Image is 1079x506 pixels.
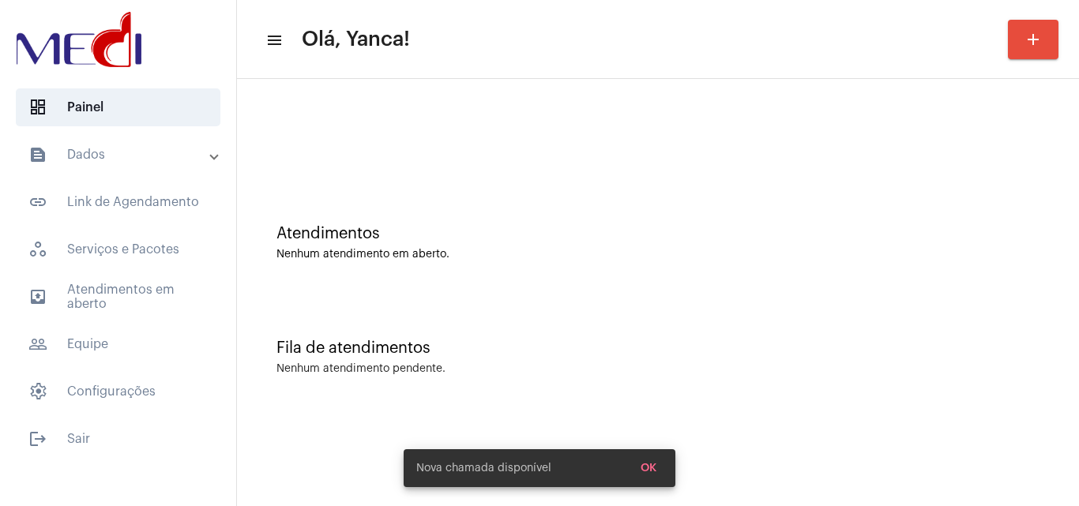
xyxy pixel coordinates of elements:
mat-icon: sidenav icon [265,31,281,50]
div: Nenhum atendimento em aberto. [276,249,1040,260]
span: Equipe [16,325,220,363]
span: Olá, Yanca! [302,27,410,52]
span: Atendimentos em aberto [16,278,220,316]
mat-icon: sidenav icon [28,429,47,448]
span: Serviços e Pacotes [16,231,220,268]
span: Link de Agendamento [16,183,220,221]
button: OK [628,454,669,482]
div: Fila de atendimentos [276,339,1040,357]
span: Painel [16,88,220,126]
mat-icon: sidenav icon [28,287,47,306]
span: Nova chamada disponível [416,460,551,476]
span: sidenav icon [28,98,47,117]
mat-panel-title: Dados [28,145,211,164]
span: Sair [16,420,220,458]
img: d3a1b5fa-500b-b90f-5a1c-719c20e9830b.png [13,8,145,71]
span: sidenav icon [28,382,47,401]
div: Atendimentos [276,225,1040,242]
mat-expansion-panel-header: sidenav iconDados [9,136,236,174]
span: sidenav icon [28,240,47,259]
mat-icon: sidenav icon [28,335,47,354]
span: Configurações [16,373,220,410]
mat-icon: sidenav icon [28,193,47,212]
mat-icon: add [1024,30,1043,49]
mat-icon: sidenav icon [28,145,47,164]
div: Nenhum atendimento pendente. [276,363,446,375]
span: OK [641,463,656,474]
